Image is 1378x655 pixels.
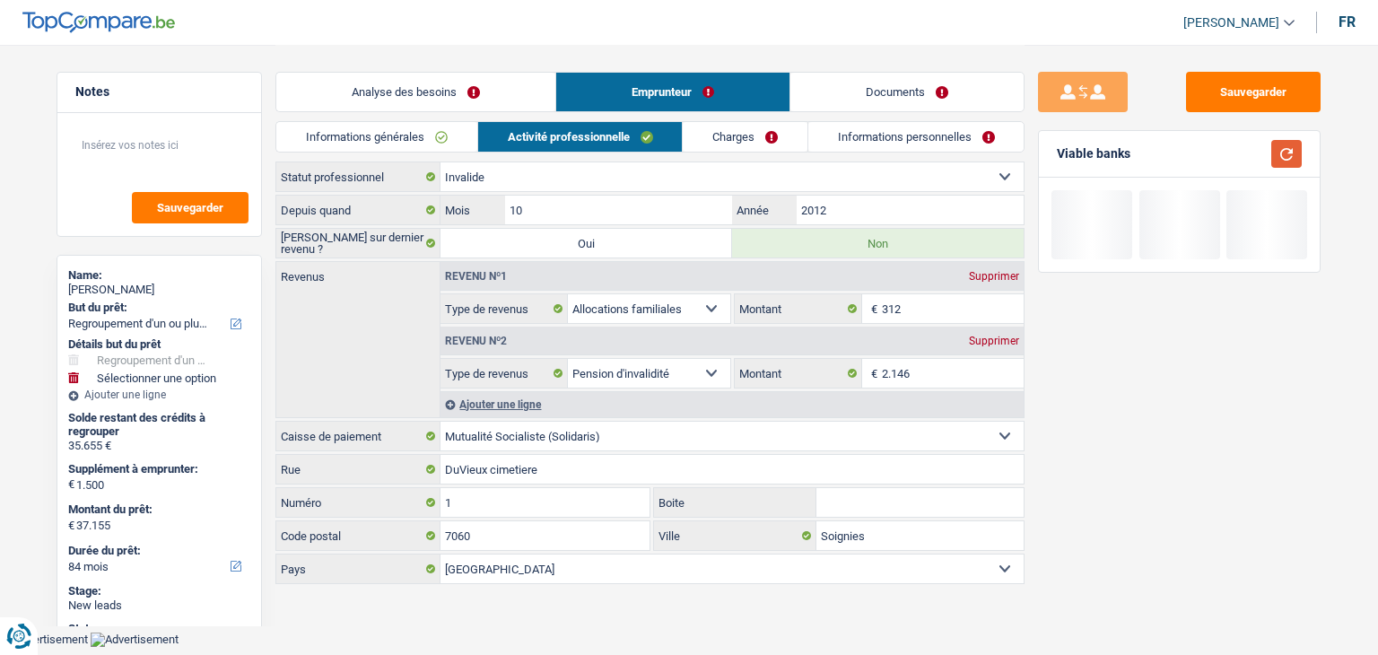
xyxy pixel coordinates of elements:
label: Depuis quand [276,196,440,224]
span: Sauvegarder [157,202,223,214]
div: Supprimer [964,271,1024,282]
label: Boite [654,488,817,517]
div: Supprimer [964,336,1024,346]
label: Rue [276,455,440,484]
label: Mois [440,196,504,224]
span: € [68,477,74,492]
div: Stage: [68,584,250,598]
a: Charges [683,122,807,152]
label: Non [732,229,1024,258]
label: Type de revenus [440,294,568,323]
label: Supplément à emprunter: [68,462,247,476]
img: Advertisement [91,633,179,647]
button: Sauvegarder [132,192,249,223]
label: Revenus [276,262,440,283]
a: Activité professionnelle [478,122,683,152]
input: AAAA [797,196,1024,224]
span: € [862,359,882,388]
h5: Notes [75,84,243,100]
label: Montant du prêt: [68,502,247,517]
label: [PERSON_NAME] sur dernier revenu ? [276,229,440,258]
span: € [68,519,74,533]
img: TopCompare Logo [22,12,175,33]
div: Solde restant des crédits à regrouper [68,411,250,439]
div: Revenu nº2 [440,336,511,346]
span: [PERSON_NAME] [1183,15,1279,31]
a: Informations personnelles [808,122,1025,152]
label: Montant [735,359,862,388]
div: [PERSON_NAME] [68,283,250,297]
label: Montant [735,294,862,323]
label: Type de revenus [440,359,568,388]
label: Numéro [276,488,440,517]
label: But du prêt: [68,301,247,315]
button: Sauvegarder [1186,72,1321,112]
a: Emprunteur [556,73,789,111]
a: Informations générales [276,122,477,152]
div: Ajouter une ligne [68,389,250,401]
label: Ville [654,521,817,550]
a: Analyse des besoins [276,73,555,111]
label: Oui [440,229,732,258]
div: Name: [68,268,250,283]
a: Documents [790,73,1024,111]
div: Revenu nº1 [440,271,511,282]
label: Code postal [276,521,440,550]
label: Caisse de paiement [276,422,440,450]
label: Année [732,196,796,224]
div: New leads [68,598,250,613]
label: Statut professionnel [276,162,440,191]
div: Détails but du prêt [68,337,250,352]
label: Durée du prêt: [68,544,247,558]
span: € [862,294,882,323]
label: Pays [276,555,440,583]
div: Viable banks [1057,146,1130,162]
div: 35.655 € [68,439,250,453]
input: MM [505,196,732,224]
a: [PERSON_NAME] [1169,8,1295,38]
div: Status: [68,622,250,636]
div: fr [1339,13,1356,31]
div: Ajouter une ligne [440,391,1024,417]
